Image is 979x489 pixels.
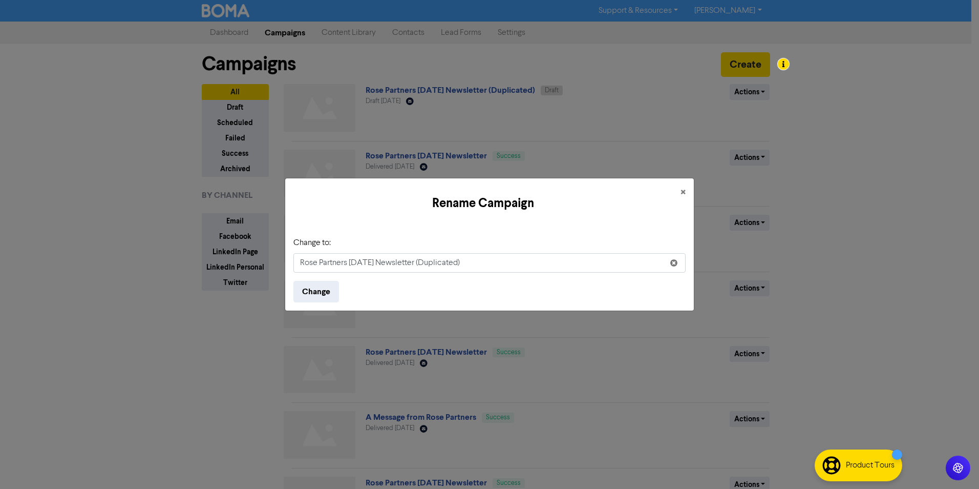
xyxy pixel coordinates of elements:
h5: Rename Campaign [293,194,672,213]
label: Change to: [293,237,331,249]
span: × [680,185,686,200]
button: Close [672,178,694,207]
iframe: Chat Widget [928,440,979,489]
button: Change [293,281,339,302]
